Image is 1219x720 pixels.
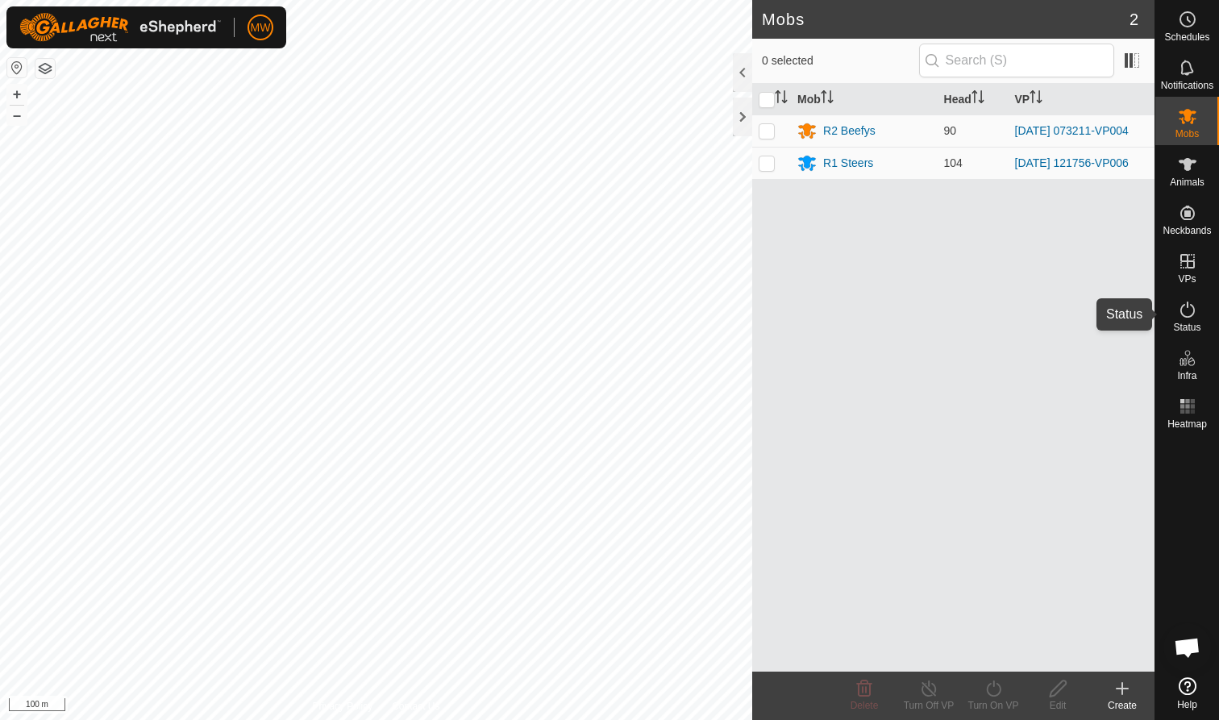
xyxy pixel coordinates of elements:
p-sorticon: Activate to sort [821,93,834,106]
h2: Mobs [762,10,1130,29]
div: R1 Steers [823,155,873,172]
p-sorticon: Activate to sort [775,93,788,106]
span: 2 [1130,7,1138,31]
span: Heatmap [1167,419,1207,429]
div: Create [1090,698,1155,713]
span: Mobs [1175,129,1199,139]
span: Infra [1177,371,1196,381]
th: VP [1009,84,1155,115]
span: 90 [944,124,957,137]
input: Search (S) [919,44,1114,77]
a: [DATE] 121756-VP006 [1015,156,1129,169]
span: MW [251,19,271,36]
span: Delete [851,700,879,711]
span: 0 selected [762,52,919,69]
p-sorticon: Activate to sort [1030,93,1042,106]
a: [DATE] 073211-VP004 [1015,124,1129,137]
span: 104 [944,156,963,169]
div: R2 Beefys [823,123,876,139]
span: Help [1177,700,1197,710]
a: Contact Us [392,699,439,714]
th: Mob [791,84,937,115]
button: – [7,106,27,125]
a: Privacy Policy [312,699,372,714]
th: Head [938,84,1009,115]
span: Animals [1170,177,1204,187]
span: Schedules [1164,32,1209,42]
span: VPs [1178,274,1196,284]
div: Turn Off VP [897,698,961,713]
div: Turn On VP [961,698,1026,713]
span: Status [1173,323,1200,332]
a: Open chat [1163,623,1212,672]
button: Reset Map [7,58,27,77]
button: Map Layers [35,59,55,78]
span: Notifications [1161,81,1213,90]
img: Gallagher Logo [19,13,221,42]
a: Help [1155,671,1219,716]
p-sorticon: Activate to sort [971,93,984,106]
div: Edit [1026,698,1090,713]
span: Neckbands [1163,226,1211,235]
button: + [7,85,27,104]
